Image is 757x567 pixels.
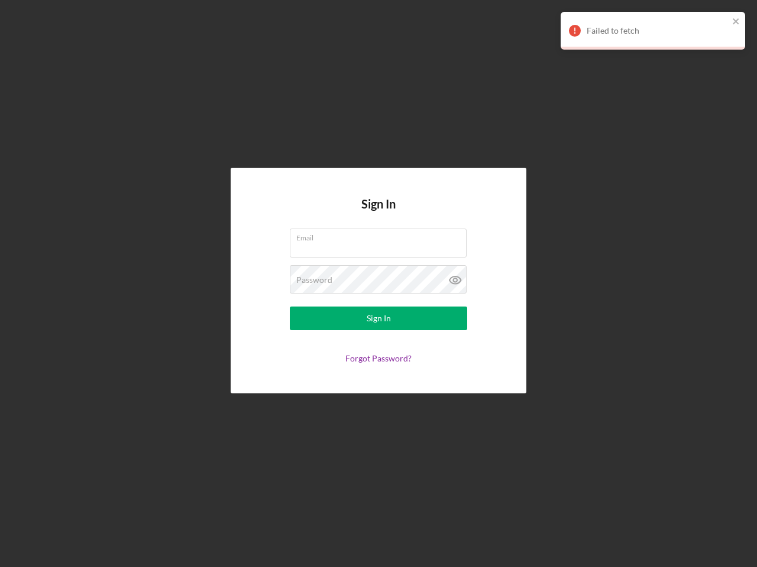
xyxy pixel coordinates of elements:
[290,307,467,330] button: Sign In
[296,229,467,242] label: Email
[732,17,740,28] button: close
[361,197,396,229] h4: Sign In
[296,275,332,285] label: Password
[345,353,412,363] a: Forgot Password?
[587,26,729,35] div: Failed to fetch
[367,307,391,330] div: Sign In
